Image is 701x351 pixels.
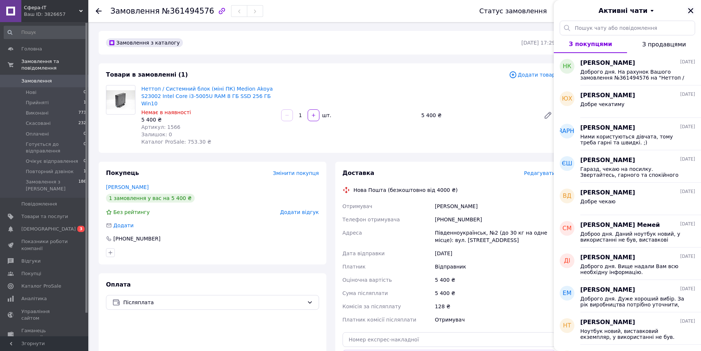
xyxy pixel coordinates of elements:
[78,110,86,116] span: 773
[580,328,685,340] span: Ноутбук новий, виставковий екземпляр, у використанні не був. Візуально він практично ідеальний, п...
[26,168,74,175] span: Повторний дзвінок
[106,38,183,47] div: Замовлення з каталогу
[106,169,139,176] span: Покупець
[580,231,685,243] span: Доброо дня. Даний ноутбук новий, у використанні не був, виставкові екземпляри. Візуально він прак...
[78,179,86,192] span: 186
[433,226,557,247] div: Південноукраїнськ, №2 (до 30 кг на одне місце): вул. [STREET_ADDRESS]
[21,201,57,207] span: Повідомлення
[554,312,701,345] button: НТ[PERSON_NAME][DATE]Ноутбук новий, виставковий екземпляр, у використанні не був. Візуально він п...
[554,118,701,150] button: [DEMOGRAPHIC_DATA][PERSON_NAME][DATE]Ними користуються дівчата, тому треба гарні та швидкі. ;)
[77,226,85,232] span: 3
[433,273,557,287] div: 5 400 ₴
[680,318,695,324] span: [DATE]
[524,170,555,176] span: Редагувати
[598,6,647,15] span: Активні чати
[113,222,134,228] span: Додати
[680,156,695,162] span: [DATE]
[343,277,392,283] span: Оціночна вартість
[580,318,635,327] span: [PERSON_NAME]
[563,289,571,298] span: ЕМ
[106,281,131,288] span: Оплата
[580,253,635,262] span: [PERSON_NAME]
[141,139,211,145] span: Каталог ProSale: 753.30 ₴
[84,131,86,137] span: 0
[554,150,701,183] button: ЄШ[PERSON_NAME][DATE]Гаразд, чекаю на посилку. Звертайтесь, гарного та спокійного дня)
[26,141,84,154] span: Готується до відправлення
[26,179,78,192] span: Замовлення з [PERSON_NAME]
[563,322,571,330] span: НТ
[21,295,47,302] span: Аналітика
[680,286,695,292] span: [DATE]
[84,89,86,96] span: 0
[686,6,695,15] button: Закрити
[21,270,41,277] span: Покупці
[580,134,685,145] span: Ними користуються дівчата, тому треба гарні та швидкі. ;)
[433,300,557,313] div: 128 ₴
[554,35,627,53] button: З покупцями
[554,280,701,312] button: ЕМ[PERSON_NAME][DATE]Доброго дня. Дуже хороший вибір. За рік виробництва потрібно уточнити, прибл...
[560,21,695,35] input: Пошук чату або повідомлення
[21,258,40,264] span: Відгуки
[554,85,701,118] button: ЮХ[PERSON_NAME][DATE]Добре чекатиму
[580,199,616,204] span: Добре чекаю
[534,127,601,136] span: [DEMOGRAPHIC_DATA]
[141,131,172,137] span: Залишок: 0
[24,11,88,18] div: Ваш ID: 3826657
[26,99,49,106] span: Прийняті
[580,286,635,294] span: [PERSON_NAME]
[433,260,557,273] div: Відправник
[642,41,686,48] span: З продавцями
[21,327,68,341] span: Гаманець компанії
[84,168,86,175] span: 1
[21,78,52,84] span: Замовлення
[569,41,612,48] span: З покупцями
[273,170,319,176] span: Змінити покупця
[554,215,701,248] button: СМ[PERSON_NAME] Мемей[DATE]Доброо дня. Даний ноутбук новий, у використанні не був, виставкові екз...
[433,200,557,213] div: [PERSON_NAME]
[26,158,78,165] span: Очікує відправлення
[123,298,304,306] span: Післяплата
[26,89,36,96] span: Нові
[84,141,86,154] span: 0
[554,248,701,280] button: ДІ[PERSON_NAME][DATE]Доброго дня. Вище надали Вам всю необхідну інформацію.
[418,110,538,120] div: 5 400 ₴
[509,71,555,79] span: Додати товар
[680,59,695,65] span: [DATE]
[141,86,273,106] a: Неттоп / Системний блок (міні ПК) Medion Akoya S23002 Intel Core i3-5005U RAM 8 ГБ SSD 256 ГБ Win10
[680,189,695,195] span: [DATE]
[580,263,685,275] span: Доброго дня. Вище надали Вам всю необхідну інформацію.
[106,194,195,203] div: 1 замовлення у вас на 5 400 ₴
[580,156,635,165] span: [PERSON_NAME]
[562,95,572,103] span: ЮХ
[21,226,76,232] span: [DEMOGRAPHIC_DATA]
[580,101,624,107] span: Добре чекатиму
[580,221,660,229] span: [PERSON_NAME] Мемей
[580,296,685,308] span: Доброго дня. Дуже хороший вибір. За рік виробництва потрібно уточнити, приблизно це 2023 рік. Опе...
[433,247,557,260] div: [DATE]
[110,7,160,15] span: Замовлення
[141,109,191,115] span: Немає в наявності
[26,131,49,137] span: Оплачені
[554,183,701,215] button: ВД[PERSON_NAME][DATE]Добре чекаю
[562,159,572,168] span: ЄШ
[343,169,375,176] span: Доставка
[343,264,366,270] span: Платник
[21,308,68,322] span: Управління сайтом
[21,238,68,252] span: Показники роботи компанії
[554,53,701,85] button: НК[PERSON_NAME][DATE]Доброго дня. На рахунок Вашого замовлення №361494576 на "Неттоп / Системний ...
[343,250,385,256] span: Дата відправки
[479,7,547,15] div: Статус замовлення
[21,283,61,289] span: Каталог ProSale
[84,99,86,106] span: 1
[320,112,332,119] div: шт.
[343,217,400,222] span: Телефон отримувача
[433,313,557,326] div: Отримувач
[343,203,372,209] span: Отримувач
[21,46,42,52] span: Головна
[21,58,88,71] span: Замовлення та повідомлення
[433,287,557,300] div: 5 400 ₴
[580,166,685,178] span: Гаразд, чекаю на посилку. Звертайтесь, гарного та спокійного дня)
[521,40,555,46] time: [DATE] 17:29
[113,235,161,242] div: [PHONE_NUMBER]
[563,62,571,71] span: НК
